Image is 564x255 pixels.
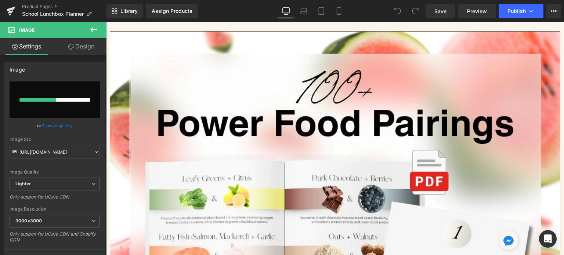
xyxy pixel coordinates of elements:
button: Redo [408,4,423,18]
a: Browse gallery [41,119,73,132]
div: or [10,122,100,130]
a: Preview [458,4,496,18]
b: 3000x3000 [15,218,42,223]
div: Social buttons group [393,227,412,231]
a: Laptop [295,4,312,18]
b: Lighter [15,181,31,186]
span: Save [434,7,446,15]
input: Link [10,146,100,159]
span: Preview [467,7,487,15]
a: Product Pages [22,4,106,10]
div: Image [10,62,25,73]
div: Social button group [393,209,412,231]
span: Publish [507,8,526,14]
span: Library [120,8,138,14]
div: Image Src [10,137,100,142]
button: Undo [390,4,405,18]
div: Click to open or close social buttons [393,209,412,231]
div: Only support for UCare CDN and Shopify CDN [10,231,100,248]
div: Open Intercom Messenger [539,230,557,248]
span: School Lunchbox Planner [22,11,84,17]
div: Assign Products [152,8,192,14]
button: Publish [499,4,543,18]
div: Button Chat With Us [393,209,412,231]
span: Image [19,27,35,33]
a: New Library [106,4,143,18]
a: Desktop [277,4,295,18]
div: Image Resolution [10,207,100,212]
a: Design [55,38,108,55]
a: Tablet [312,4,330,18]
div: Image Quality [10,170,100,175]
div: Only support for UCare CDN [10,194,100,205]
a: Mobile [330,4,348,18]
button: More [546,4,561,18]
